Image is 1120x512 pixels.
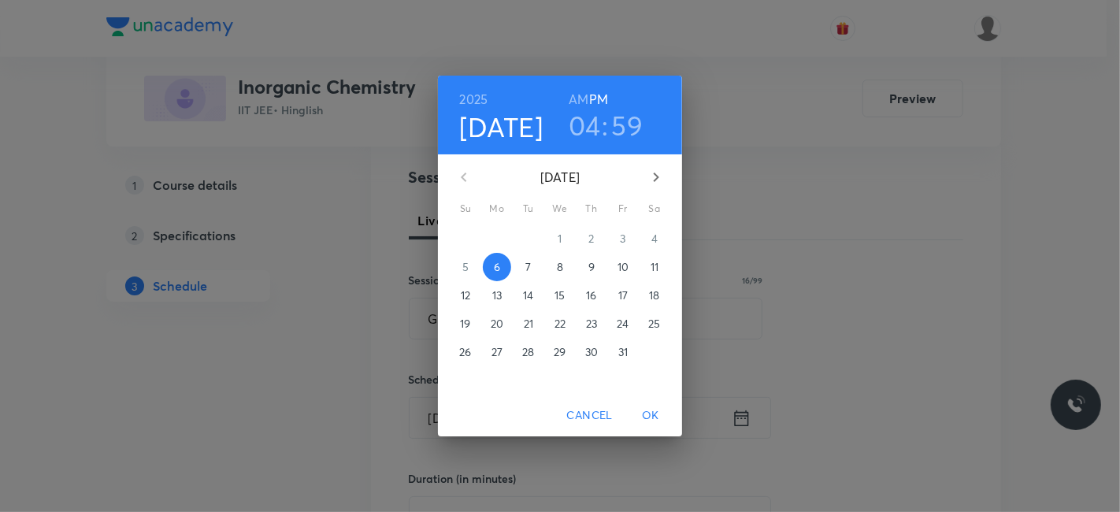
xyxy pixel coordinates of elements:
p: 17 [618,288,628,303]
p: 21 [524,316,533,332]
span: We [546,201,574,217]
button: 9 [577,253,606,281]
p: 24 [617,316,629,332]
button: 29 [546,338,574,366]
button: Cancel [561,401,619,430]
span: OK [632,406,669,425]
p: [DATE] [483,168,637,187]
button: 10 [609,253,637,281]
button: 18 [640,281,669,310]
button: [DATE] [460,110,543,143]
p: 20 [491,316,503,332]
button: 6 [483,253,511,281]
p: 28 [522,344,534,360]
span: Sa [640,201,669,217]
span: Th [577,201,606,217]
p: 13 [492,288,502,303]
p: 29 [554,344,566,360]
p: 18 [649,288,659,303]
button: PM [589,88,608,110]
button: 11 [640,253,669,281]
button: 23 [577,310,606,338]
p: 7 [525,259,531,275]
p: 8 [557,259,563,275]
h3: : [602,109,608,142]
button: 26 [451,338,480,366]
button: 7 [514,253,543,281]
p: 16 [586,288,596,303]
p: 15 [554,288,565,303]
button: 20 [483,310,511,338]
button: 27 [483,338,511,366]
button: 12 [451,281,480,310]
button: 21 [514,310,543,338]
button: 28 [514,338,543,366]
span: Mo [483,201,511,217]
p: 22 [554,316,566,332]
p: 6 [494,259,500,275]
button: 16 [577,281,606,310]
button: 14 [514,281,543,310]
p: 9 [588,259,595,275]
button: 8 [546,253,574,281]
button: 25 [640,310,669,338]
p: 26 [459,344,471,360]
span: Su [451,201,480,217]
span: Cancel [567,406,613,425]
button: 30 [577,338,606,366]
button: 17 [609,281,637,310]
span: Fr [609,201,637,217]
button: 59 [612,109,643,142]
button: AM [569,88,588,110]
button: 31 [609,338,637,366]
button: OK [625,401,676,430]
span: Tu [514,201,543,217]
button: 19 [451,310,480,338]
button: 04 [569,109,601,142]
button: 13 [483,281,511,310]
p: 10 [617,259,629,275]
button: 15 [546,281,574,310]
button: 2025 [460,88,488,110]
p: 31 [618,344,628,360]
p: 25 [648,316,660,332]
button: 24 [609,310,637,338]
p: 30 [585,344,598,360]
p: 27 [491,344,503,360]
p: 14 [523,288,533,303]
p: 11 [651,259,658,275]
p: 23 [586,316,597,332]
p: 19 [460,316,470,332]
p: 12 [461,288,470,303]
button: 22 [546,310,574,338]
